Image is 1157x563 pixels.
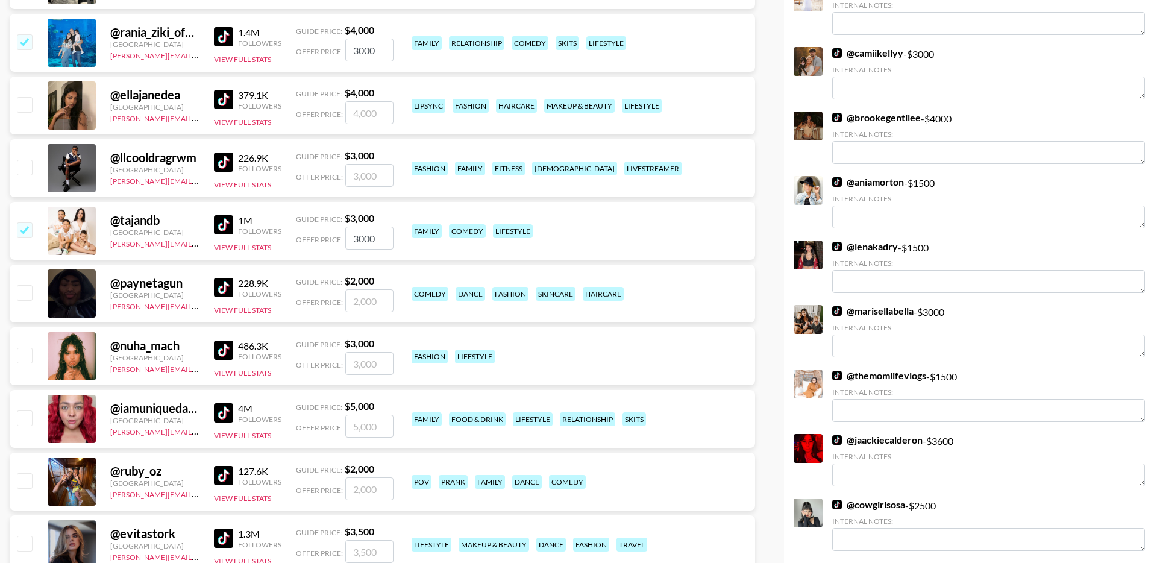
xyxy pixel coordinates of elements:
[345,338,374,349] strong: $ 3,000
[493,224,533,238] div: lifestyle
[214,27,233,46] img: TikTok
[345,352,394,375] input: 3,000
[110,479,199,488] div: [GEOGRAPHIC_DATA]
[345,400,374,412] strong: $ 5,000
[238,540,281,549] div: Followers
[238,89,281,101] div: 379.1K
[832,112,921,124] a: @brookegentilee
[238,39,281,48] div: Followers
[296,47,343,56] span: Offer Price:
[214,466,233,485] img: TikTok
[456,287,485,301] div: dance
[449,36,504,50] div: relationship
[345,164,394,187] input: 3,000
[110,300,289,311] a: [PERSON_NAME][EMAIL_ADDRESS][DOMAIN_NAME]
[832,517,1145,526] div: Internal Notes:
[110,291,199,300] div: [GEOGRAPHIC_DATA]
[110,25,199,40] div: @ rania_ziki_official
[238,528,281,540] div: 1.3M
[832,499,1145,551] div: - $ 2500
[544,99,615,113] div: makeup & beauty
[345,275,374,286] strong: $ 2,000
[412,475,431,489] div: pov
[412,412,442,426] div: family
[832,130,1145,139] div: Internal Notes:
[345,477,394,500] input: 2,000
[238,227,281,236] div: Followers
[110,416,199,425] div: [GEOGRAPHIC_DATA]
[214,431,271,440] button: View Full Stats
[296,215,342,224] span: Guide Price:
[214,306,271,315] button: View Full Stats
[214,180,271,189] button: View Full Stats
[296,27,342,36] span: Guide Price:
[345,289,394,312] input: 2,000
[832,370,1145,422] div: - $ 1500
[345,227,394,250] input: 3,000
[832,241,1145,293] div: - $ 1500
[345,540,394,563] input: 3,500
[214,403,233,423] img: TikTok
[616,538,647,552] div: travel
[513,412,553,426] div: lifestyle
[110,40,199,49] div: [GEOGRAPHIC_DATA]
[832,452,1145,461] div: Internal Notes:
[492,162,525,175] div: fitness
[345,212,374,224] strong: $ 3,000
[214,529,233,548] img: TikTok
[412,224,442,238] div: family
[832,242,842,251] img: TikTok
[622,99,662,113] div: lifestyle
[439,475,468,489] div: prank
[296,403,342,412] span: Guide Price:
[832,112,1145,164] div: - $ 4000
[449,412,506,426] div: food & drink
[238,415,281,424] div: Followers
[832,434,1145,486] div: - $ 3600
[238,289,281,298] div: Followers
[412,287,448,301] div: comedy
[832,370,926,382] a: @themomlifevlogs
[832,500,842,509] img: TikTok
[455,350,495,363] div: lifestyle
[832,388,1145,397] div: Internal Notes:
[214,243,271,252] button: View Full Stats
[832,194,1145,203] div: Internal Notes:
[832,306,842,316] img: TikTok
[549,475,586,489] div: comedy
[296,89,342,98] span: Guide Price:
[459,538,529,552] div: makeup & beauty
[214,55,271,64] button: View Full Stats
[238,340,281,352] div: 486.3K
[512,36,548,50] div: comedy
[573,538,609,552] div: fashion
[832,113,842,122] img: TikTok
[586,36,626,50] div: lifestyle
[110,150,199,165] div: @ llcooldragrwm
[214,341,233,360] img: TikTok
[622,412,646,426] div: skits
[832,176,1145,228] div: - $ 1500
[345,101,394,124] input: 4,000
[214,278,233,297] img: TikTok
[832,47,1145,99] div: - $ 3000
[110,362,289,374] a: [PERSON_NAME][EMAIL_ADDRESS][DOMAIN_NAME]
[345,24,374,36] strong: $ 4,000
[296,360,343,370] span: Offer Price:
[832,371,842,380] img: TikTok
[455,162,485,175] div: family
[110,213,199,228] div: @ tajandb
[296,235,343,244] span: Offer Price:
[296,110,343,119] span: Offer Price:
[296,465,342,474] span: Guide Price:
[110,237,289,248] a: [PERSON_NAME][EMAIL_ADDRESS][DOMAIN_NAME]
[110,401,199,416] div: @ iamuniquedaily
[238,465,281,477] div: 127.6K
[496,99,537,113] div: haircare
[110,112,289,123] a: [PERSON_NAME][EMAIL_ADDRESS][DOMAIN_NAME]
[536,538,566,552] div: dance
[832,48,842,58] img: TikTok
[110,488,289,499] a: [PERSON_NAME][EMAIL_ADDRESS][DOMAIN_NAME]
[238,277,281,289] div: 228.9K
[412,99,445,113] div: lipsync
